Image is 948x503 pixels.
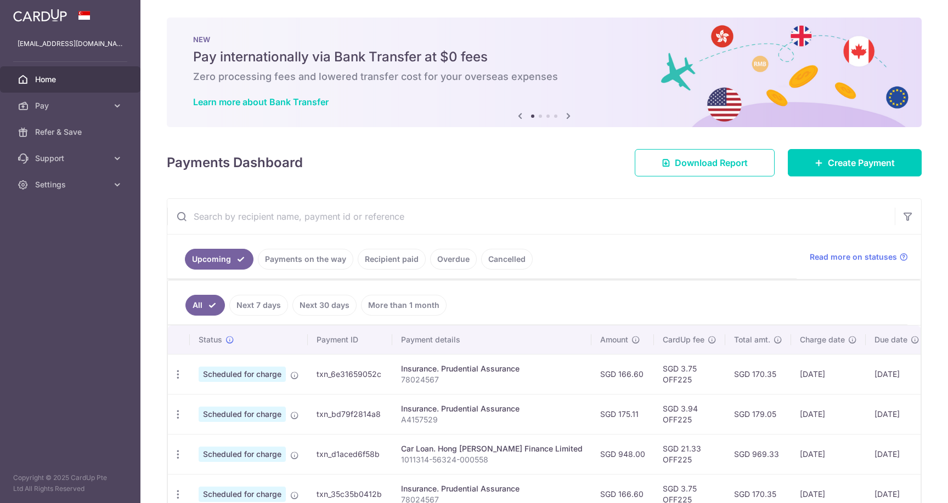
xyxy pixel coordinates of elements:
td: SGD 175.11 [591,394,654,434]
td: txn_6e31659052c [308,354,392,394]
td: [DATE] [866,354,928,394]
td: SGD 948.00 [591,434,654,474]
p: [EMAIL_ADDRESS][DOMAIN_NAME] [18,38,123,49]
td: SGD 969.33 [725,434,791,474]
span: Download Report [675,156,748,169]
td: [DATE] [791,354,866,394]
td: SGD 3.75 OFF225 [654,354,725,394]
span: Refer & Save [35,127,108,138]
div: Insurance. Prudential Assurance [401,403,583,414]
span: Create Payment [828,156,895,169]
p: 78024567 [401,374,583,385]
a: Next 7 days [229,295,288,316]
td: txn_d1aced6f58b [308,434,392,474]
div: Insurance. Prudential Assurance [401,363,583,374]
img: Bank transfer banner [167,18,922,127]
span: Amount [600,334,628,345]
a: Download Report [635,149,775,176]
span: Read more on statuses [810,251,897,262]
td: [DATE] [866,394,928,434]
p: A4157529 [401,414,583,425]
td: SGD 179.05 [725,394,791,434]
th: Payment details [392,325,591,354]
span: Settings [35,179,108,190]
span: Total amt. [734,334,770,345]
a: Next 30 days [292,295,357,316]
td: [DATE] [866,434,928,474]
a: Cancelled [481,249,533,270]
span: Scheduled for charge [199,407,286,422]
span: Home [35,74,108,85]
td: SGD 21.33 OFF225 [654,434,725,474]
p: NEW [193,35,895,44]
a: Upcoming [185,249,253,270]
span: Scheduled for charge [199,487,286,502]
a: Learn more about Bank Transfer [193,96,329,107]
span: Charge date [800,334,845,345]
span: Scheduled for charge [199,367,286,382]
a: Payments on the way [258,249,353,270]
input: Search by recipient name, payment id or reference [167,199,895,234]
td: txn_bd79f2814a8 [308,394,392,434]
span: CardUp fee [663,334,704,345]
a: Overdue [430,249,477,270]
span: Due date [874,334,907,345]
span: Support [35,153,108,164]
a: Read more on statuses [810,251,908,262]
th: Payment ID [308,325,392,354]
td: SGD 166.60 [591,354,654,394]
h4: Payments Dashboard [167,153,303,173]
h6: Zero processing fees and lowered transfer cost for your overseas expenses [193,70,895,83]
img: CardUp [13,9,67,22]
td: [DATE] [791,394,866,434]
span: Pay [35,100,108,111]
a: All [185,295,225,316]
div: Insurance. Prudential Assurance [401,483,583,494]
a: More than 1 month [361,295,447,316]
a: Recipient paid [358,249,426,270]
td: [DATE] [791,434,866,474]
td: SGD 3.94 OFF225 [654,394,725,434]
p: 1011314-56324-000558 [401,454,583,465]
h5: Pay internationally via Bank Transfer at $0 fees [193,48,895,66]
div: Car Loan. Hong [PERSON_NAME] Finance Limited [401,443,583,454]
span: Status [199,334,222,345]
span: Scheduled for charge [199,447,286,462]
td: SGD 170.35 [725,354,791,394]
a: Create Payment [788,149,922,176]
